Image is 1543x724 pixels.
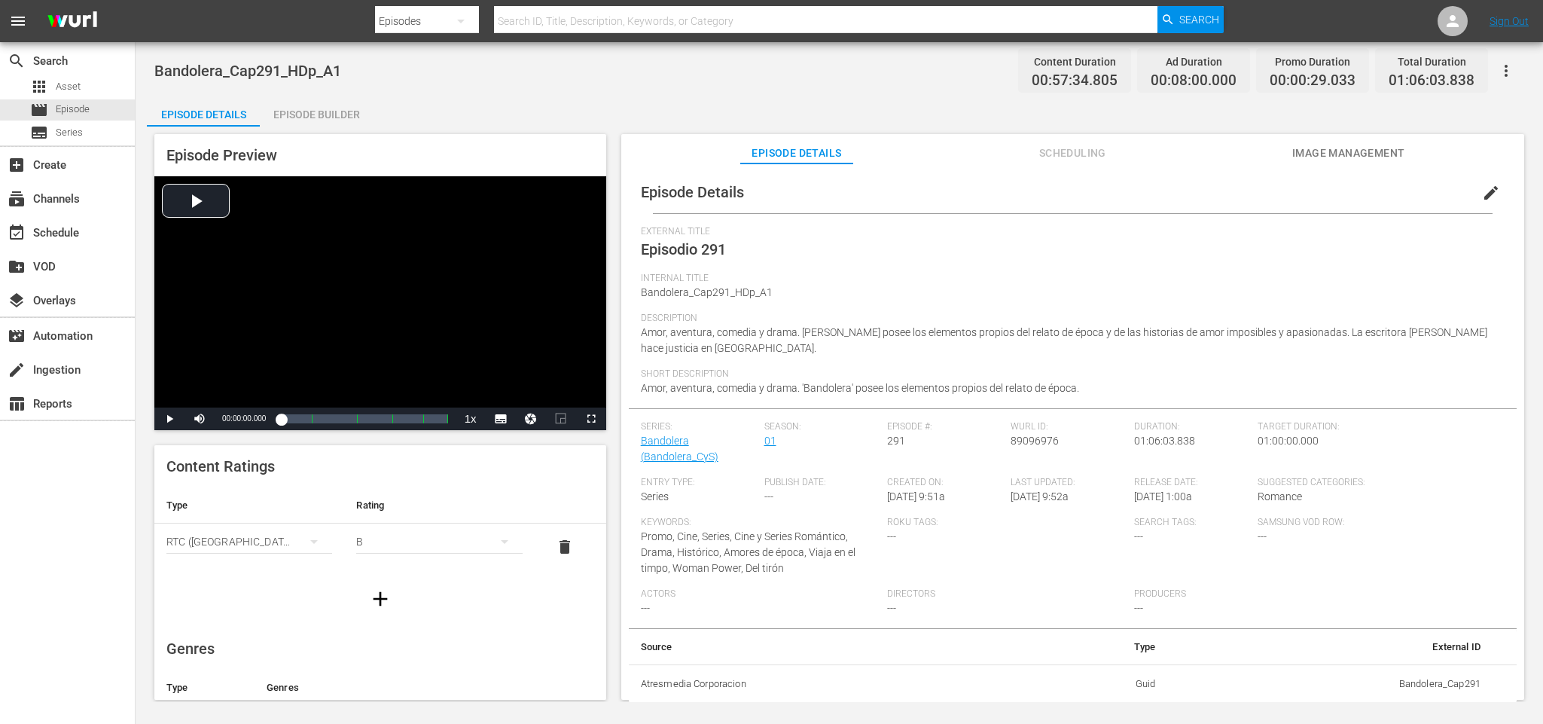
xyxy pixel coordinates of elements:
[8,258,26,276] span: VOD
[1134,530,1143,542] span: ---
[8,395,26,413] span: Reports
[1473,175,1509,211] button: edit
[887,602,896,614] span: ---
[641,435,718,463] a: Bandolera (Bandolera_CyS)
[641,286,773,298] span: Bandolera_Cap291_HDp_A1
[764,421,880,433] span: Season:
[1134,435,1195,447] span: 01:06:03.838
[1258,490,1302,503] span: Romance
[166,640,215,658] span: Genres
[1151,51,1237,72] div: Ad Duration
[556,538,574,556] span: delete
[356,521,522,563] div: B
[1134,490,1192,503] span: [DATE] 1:00a
[154,62,341,80] span: Bandolera_Cap291_HDp_A1
[576,408,606,430] button: Fullscreen
[641,602,650,614] span: ---
[8,156,26,174] span: Create
[887,517,1127,529] span: Roku Tags:
[764,477,880,489] span: Publish Date:
[641,226,1497,238] span: External Title
[154,176,606,430] div: Video Player
[1167,629,1493,665] th: External ID
[147,96,260,133] div: Episode Details
[641,183,744,201] span: Episode Details
[154,408,184,430] button: Play
[344,487,534,524] th: Rating
[887,588,1127,600] span: Directors
[154,670,255,706] th: Type
[281,414,447,423] div: Progress Bar
[1027,629,1167,665] th: Type
[8,190,26,208] span: Channels
[546,408,576,430] button: Picture-in-Picture
[222,414,266,423] span: 00:00:00.000
[629,629,1517,704] table: simple table
[8,327,26,345] span: Automation
[1258,477,1497,489] span: Suggested Categories:
[1258,421,1497,433] span: Target Duration:
[1490,15,1529,27] a: Sign Out
[1016,144,1129,163] span: Scheduling
[1389,51,1474,72] div: Total Duration
[260,96,373,127] button: Episode Builder
[1011,477,1127,489] span: Last Updated:
[486,408,516,430] button: Subtitles
[1270,51,1355,72] div: Promo Duration
[255,670,558,706] th: Genres
[9,12,27,30] span: menu
[887,490,945,503] span: [DATE] 9:51a
[166,521,332,563] div: RTC ([GEOGRAPHIC_DATA])
[1258,435,1319,447] span: 01:00:00.000
[1482,184,1500,202] span: edit
[1151,72,1237,90] span: 00:08:00.000
[1011,421,1127,433] span: Wurl ID:
[1134,477,1250,489] span: Release Date:
[629,664,1027,704] th: Atresmedia Corporacion
[887,435,905,447] span: 291
[1134,588,1374,600] span: Producers
[1167,664,1493,704] td: Bandolera_Cap291
[1157,6,1224,33] button: Search
[154,487,344,524] th: Type
[641,240,726,258] span: Episodio 291
[8,361,26,379] span: Ingestion
[1134,421,1250,433] span: Duration:
[764,490,773,503] span: ---
[8,224,26,242] span: Schedule
[516,408,546,430] button: Jump To Time
[166,146,277,164] span: Episode Preview
[456,408,486,430] button: Playback Rate
[1179,6,1219,33] span: Search
[166,457,275,475] span: Content Ratings
[154,487,606,570] table: simple table
[1258,517,1374,529] span: Samsung VOD Row:
[1011,490,1069,503] span: [DATE] 9:52a
[629,629,1027,665] th: Source
[764,435,776,447] a: 01
[56,125,83,140] span: Series
[641,313,1497,325] span: Description
[30,101,48,119] span: Episode
[547,529,583,565] button: delete
[36,4,108,39] img: ans4CAIJ8jUAAAAAAAAAAAAAAAAAAAAAAAAgQb4GAAAAAAAAAAAAAAAAAAAAAAAAJMjXAAAAAAAAAAAAAAAAAAAAAAAAgAT5G...
[641,588,880,600] span: Actors
[1032,51,1118,72] div: Content Duration
[260,96,373,133] div: Episode Builder
[30,124,48,142] span: Series
[641,273,1497,285] span: Internal Title
[1011,435,1059,447] span: 89096976
[887,530,896,542] span: ---
[56,79,81,94] span: Asset
[1134,517,1250,529] span: Search Tags:
[1032,72,1118,90] span: 00:57:34.805
[641,517,880,529] span: Keywords:
[1027,664,1167,704] td: Guid
[56,102,90,117] span: Episode
[1258,530,1267,542] span: ---
[1270,72,1355,90] span: 00:00:29.033
[8,292,26,310] span: Overlays
[641,326,1487,354] span: Amor, aventura, comedia y drama. [PERSON_NAME] posee los elementos propios del relato de época y ...
[641,368,1497,380] span: Short Description
[147,96,260,127] button: Episode Details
